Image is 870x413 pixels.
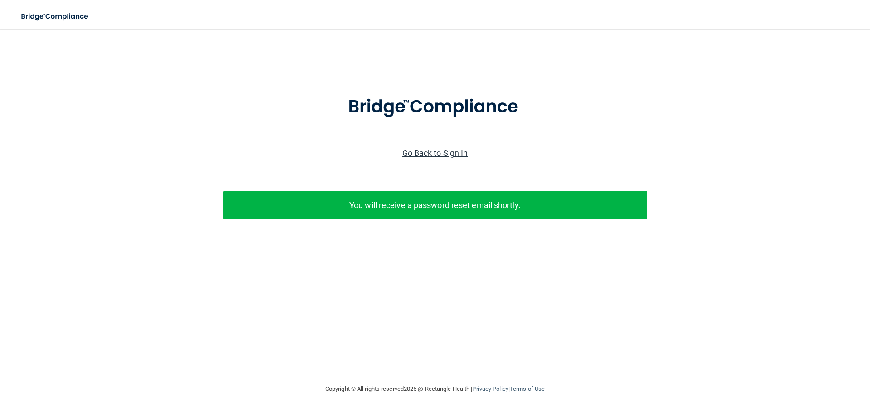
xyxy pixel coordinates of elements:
[472,385,508,392] a: Privacy Policy
[230,198,640,213] p: You will receive a password reset email shortly.
[402,148,468,158] a: Go Back to Sign In
[14,7,97,26] img: bridge_compliance_login_screen.278c3ca4.svg
[329,83,541,131] img: bridge_compliance_login_screen.278c3ca4.svg
[270,374,600,403] div: Copyright © All rights reserved 2025 @ Rectangle Health | |
[510,385,545,392] a: Terms of Use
